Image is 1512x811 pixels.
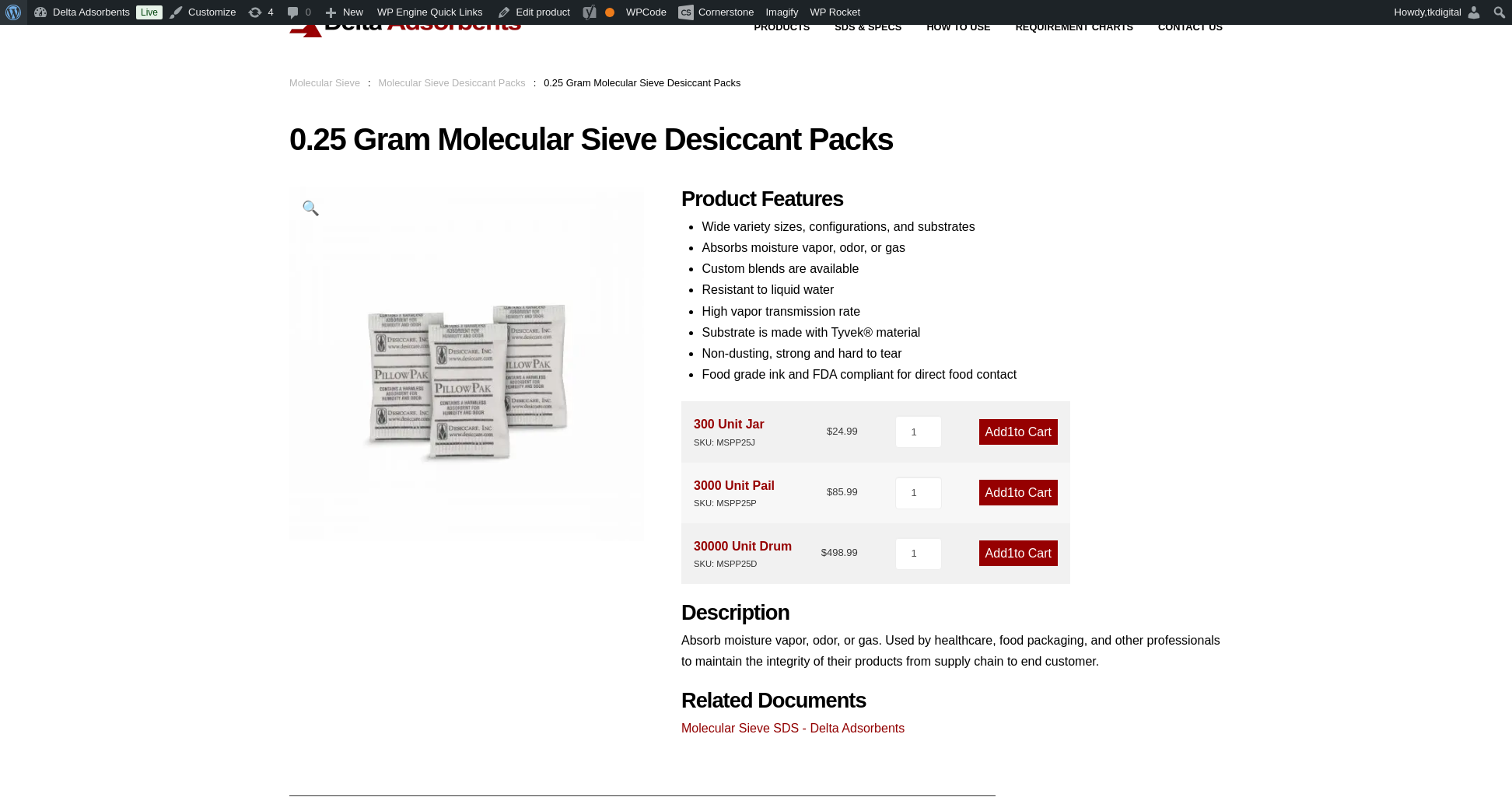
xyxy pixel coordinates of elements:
a: How to Use [901,23,990,33]
span: How to Use [926,23,990,33]
div: OK [605,8,614,17]
span: 🔍 [302,200,320,216]
span: $ [827,486,832,498]
h2: Description [681,600,1223,626]
li: Non-dusting, strong and hard to tear [702,343,1223,364]
span: $ [821,547,827,558]
li: Wide variety sizes, configurations, and substrates [702,216,1223,237]
span: $ [827,425,832,437]
div: SKU: MSPP25J [694,435,765,450]
li: Substrate is made with Tyvek® material [702,322,1223,343]
li: High vapor transmission rate [702,301,1223,322]
div: SKU: MSPP25D [694,557,792,572]
a: Molecular Sieve Desiccant Packs [379,77,526,89]
span: Contact Us [1158,23,1223,33]
span: 0.25 Gram Molecular Sieve Desiccant Packs [544,77,740,89]
li: Absorbs moisture vapor, odor, or gas [702,237,1223,258]
div: 300 Unit Jar [694,414,765,449]
h2: Product Features [681,187,1223,212]
bdi: 85.99 [827,486,858,498]
div: 30000 Unit Drum [694,536,792,572]
span: 1 [1007,486,1014,499]
span: 1 [1007,547,1014,560]
bdi: 24.99 [827,425,858,437]
span: Products [754,23,810,33]
h1: 0.25 Gram Molecular Sieve Desiccant Packs [289,123,1223,156]
a: Add1to Cart [979,480,1058,505]
div: 3000 Unit Pail [694,475,775,511]
span: : [534,77,537,89]
li: Food grade ink and FDA compliant for direct food contact [702,364,1223,385]
a: View full-screen image gallery [289,187,332,229]
a: Molecular Sieve SDS - Delta Adsorbents [681,722,905,735]
a: Products [730,23,810,33]
span: SDS & SPECS [835,23,901,33]
a: Requirement Charts [991,23,1133,33]
a: Live [136,5,163,19]
span: Requirement Charts [1016,23,1133,33]
span: 1 [1007,425,1014,439]
span: : [368,77,371,89]
div: SKU: MSPP25P [694,496,775,511]
a: SDS & SPECS [810,23,901,33]
a: Contact Us [1133,23,1223,33]
li: Custom blends are available [702,258,1223,279]
a: Add1to Cart [979,540,1058,566]
p: Absorb moisture vapor, odor, or gas. Used by healthcare, food packaging, and other professionals ... [681,630,1223,672]
li: Resistant to liquid water [702,279,1223,300]
a: Molecular Sieve [289,77,360,89]
a: Add1to Cart [979,419,1058,445]
bdi: 498.99 [821,547,858,558]
span: tkdigital [1427,6,1461,18]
